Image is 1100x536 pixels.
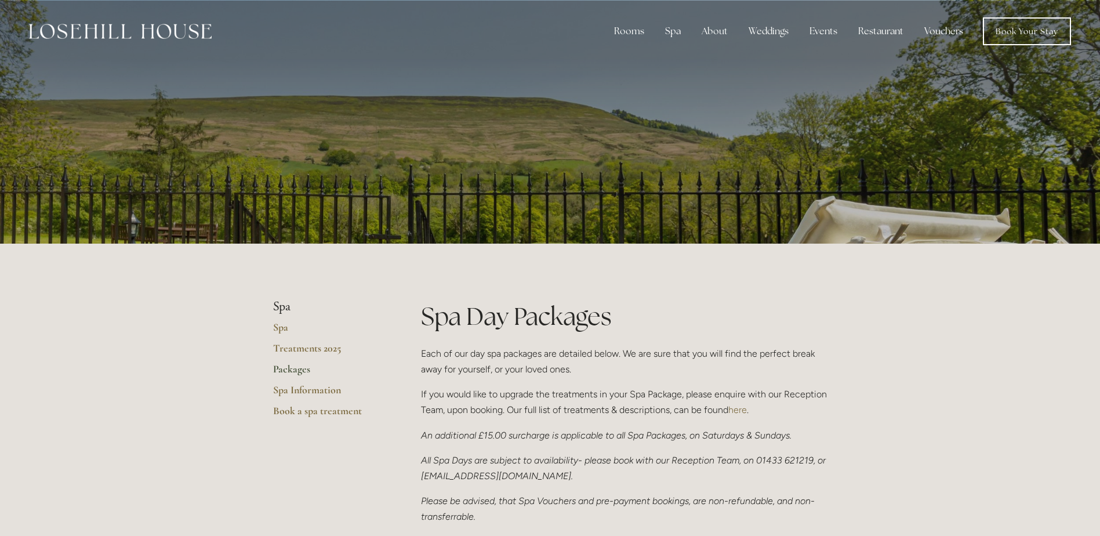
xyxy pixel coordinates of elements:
p: Each of our day spa packages are detailed below. We are sure that you will find the perfect break... [421,346,827,377]
a: Book a spa treatment [273,404,384,425]
a: Book Your Stay [983,17,1071,45]
h1: Spa Day Packages [421,299,827,334]
li: Spa [273,299,384,314]
div: Spa [656,20,690,43]
div: Restaurant [849,20,913,43]
a: Vouchers [915,20,972,43]
p: If you would like to upgrade the treatments in your Spa Package, please enquire with our Receptio... [421,386,827,418]
div: Events [800,20,847,43]
a: here [728,404,747,415]
a: Spa Information [273,383,384,404]
em: An additional £15.00 surcharge is applicable to all Spa Packages, on Saturdays & Sundays. [421,430,792,441]
div: Weddings [739,20,798,43]
em: All Spa Days are subject to availability- please book with our Reception Team, on 01433 621219, o... [421,455,828,481]
em: Please be advised, that Spa Vouchers and pre-payment bookings, are non-refundable, and non-transf... [421,495,815,522]
a: Spa [273,321,384,342]
a: Treatments 2025 [273,342,384,363]
div: Rooms [605,20,654,43]
img: Losehill House [29,24,212,39]
div: About [692,20,737,43]
a: Packages [273,363,384,383]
